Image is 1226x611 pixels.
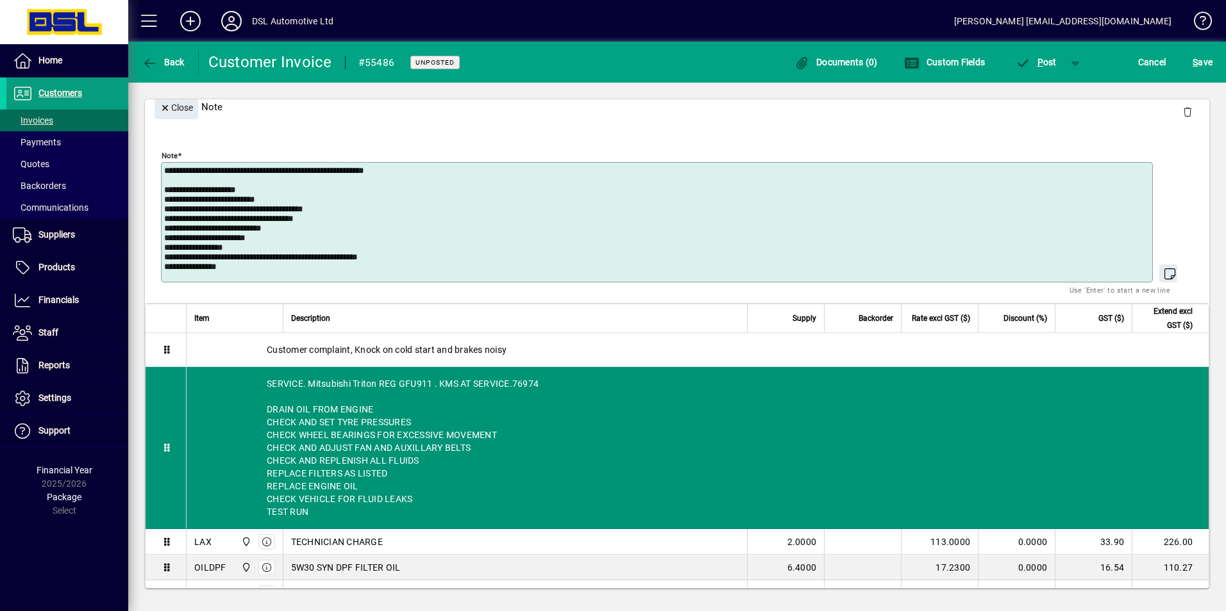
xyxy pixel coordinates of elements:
span: 2.0000 [787,535,817,548]
span: Settings [38,393,71,403]
span: Rate excl GST ($) [912,311,970,325]
button: Save [1189,51,1216,74]
button: Custom Fields [901,51,988,74]
span: Customers [38,88,82,98]
span: S [1193,57,1198,67]
span: Financial Year [37,465,92,475]
span: Reports [38,360,70,370]
span: Quotes [13,159,49,169]
button: Delete [1172,96,1203,127]
span: Extend excl GST ($) [1140,304,1193,332]
span: Documents (0) [794,57,878,67]
span: OIL FILTER [291,587,337,599]
div: 26.4500 [909,587,970,599]
span: 5W30 SYN DPF FILTER OIL [291,561,401,574]
app-page-header-button: Delete [1172,106,1203,117]
div: N/S [194,587,210,599]
button: Close [155,96,198,119]
td: 226.00 [1132,529,1209,555]
span: 1.0000 [787,587,817,599]
div: 17.2300 [909,561,970,574]
span: ost [1015,57,1057,67]
a: Payments [6,131,128,153]
button: Profile [211,10,252,33]
span: Custom Fields [904,57,985,67]
a: Backorders [6,175,128,197]
a: Staff [6,317,128,349]
a: Financials [6,284,128,316]
td: 0.0000 [978,555,1055,580]
td: 0.0000 [978,580,1055,606]
app-page-header-button: Back [128,51,199,74]
td: 0.0000 [978,529,1055,555]
a: Home [6,45,128,77]
button: Add [170,10,211,33]
span: Backorders [13,181,66,191]
app-page-header-button: Close [151,101,201,113]
button: Cancel [1135,51,1170,74]
div: Customer Invoice [208,52,332,72]
span: Invoices [13,115,53,126]
a: Knowledge Base [1184,3,1210,44]
span: Home [38,55,62,65]
td: 3.97 [1055,580,1132,606]
span: Backorder [859,311,893,325]
div: Note [145,83,1209,130]
button: Documents (0) [791,51,881,74]
button: Back [139,51,188,74]
span: Communications [13,202,88,213]
span: Suppliers [38,229,75,240]
span: Supply [793,311,816,325]
div: DSL Automotive Ltd [252,11,333,31]
div: [PERSON_NAME] [EMAIL_ADDRESS][DOMAIN_NAME] [954,11,1171,31]
a: Communications [6,197,128,218]
div: Customer complaint, Knock on cold start and brakes noisy [187,333,1209,366]
span: Central [238,535,253,549]
td: 16.54 [1055,555,1132,580]
span: TECHNICIAN CHARGE [291,535,383,548]
td: 110.27 [1132,555,1209,580]
span: Description [291,311,330,325]
span: Central [238,586,253,600]
a: Support [6,415,128,447]
mat-hint: Use 'Enter' to start a new line [1070,282,1170,297]
span: GST ($) [1098,311,1124,325]
span: Package [47,492,81,502]
td: 26.45 [1132,580,1209,606]
span: Payments [13,137,61,147]
td: 33.90 [1055,529,1132,555]
div: LAX [194,535,212,548]
a: Quotes [6,153,128,175]
span: Support [38,425,71,436]
button: Post [1009,51,1063,74]
span: Close [160,97,193,118]
span: Financials [38,295,79,305]
a: Invoices [6,110,128,131]
div: #55486 [358,53,395,73]
span: Cancel [1138,52,1166,72]
span: Back [142,57,185,67]
span: Unposted [416,58,455,67]
span: Products [38,262,75,272]
a: Products [6,252,128,284]
div: 113.0000 [909,535,970,548]
span: P [1037,57,1043,67]
div: OILDPF [194,561,226,574]
span: ave [1193,52,1213,72]
mat-label: Note [162,151,178,160]
span: Discount (%) [1003,311,1047,325]
a: Suppliers [6,219,128,251]
span: Item [194,311,210,325]
a: Settings [6,382,128,414]
span: Staff [38,327,58,338]
a: Reports [6,350,128,382]
span: 6.4000 [787,561,817,574]
span: Central [238,560,253,574]
div: SERVICE. Mitsubishi Triton REG GFU911 . KMS AT SERVICE.76974 DRAIN OIL FROM ENGINE CHECK AND SET ... [187,367,1209,528]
